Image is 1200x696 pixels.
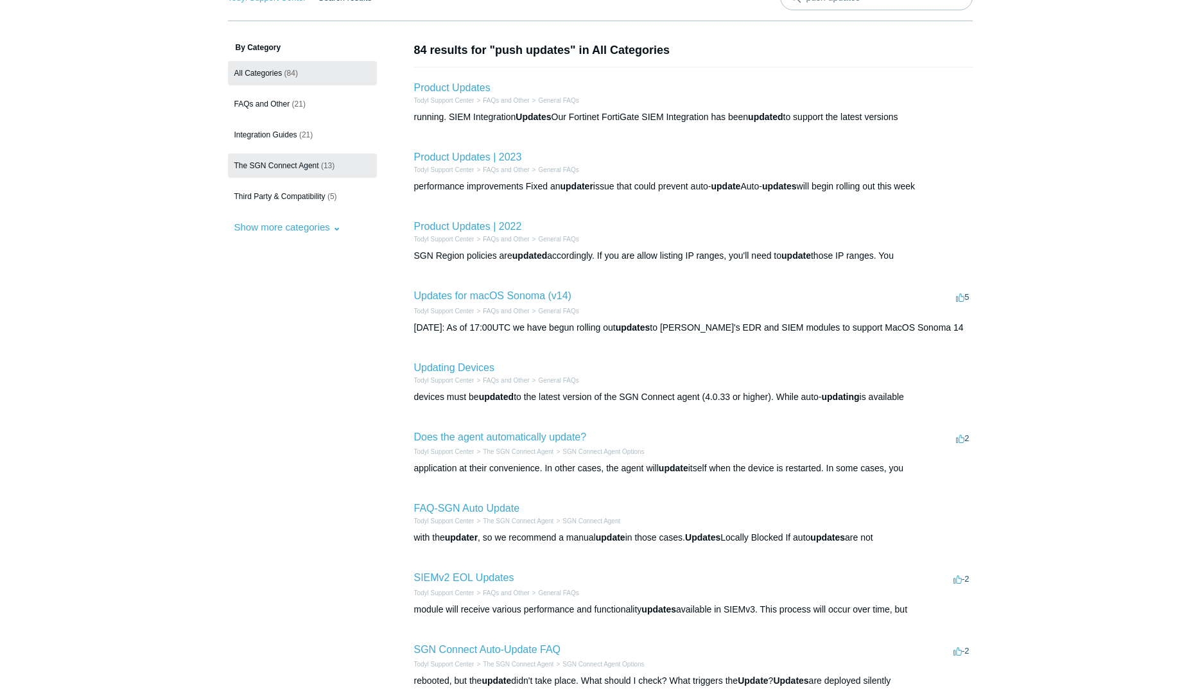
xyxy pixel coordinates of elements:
[562,448,644,455] a: SGN Connect Agent Options
[228,42,377,53] h3: By Category
[538,166,578,173] a: General FAQs
[234,192,326,201] span: Third Party & Compatibility
[538,236,578,243] a: General FAQs
[228,215,347,239] button: Show more categories
[530,588,579,598] li: General FAQs
[561,181,593,191] em: updater
[483,518,553,525] a: The SGN Connect Agent
[616,322,650,333] em: updates
[659,463,688,473] em: update
[414,377,474,384] a: Todyl Support Center
[538,589,578,596] a: General FAQs
[228,92,377,116] a: FAQs and Other (21)
[516,112,551,122] em: Updates
[414,362,494,373] a: Updating Devices
[414,321,973,335] div: [DATE]: As of 17:00UTC we have begun rolling out to [PERSON_NAME]'s EDR and SIEM modules to suppo...
[414,290,571,301] a: Updates for macOS Sonoma (v14)
[414,661,474,668] a: Todyl Support Center
[953,574,970,584] span: -2
[530,234,579,244] li: General FAQs
[483,166,529,173] a: FAQs and Other
[641,604,676,614] em: updates
[414,644,561,655] a: SGN Connect Auto-Update FAQ
[414,236,474,243] a: Todyl Support Center
[474,376,529,385] li: FAQs and Other
[414,462,973,475] div: application at their convenience. In other cases, the agent will itself when the device is restar...
[773,675,808,686] em: Updates
[474,447,553,457] li: The SGN Connect Agent
[562,661,644,668] a: SGN Connect Agent Options
[414,518,474,525] a: Todyl Support Center
[956,433,969,443] span: 2
[414,308,474,315] a: Todyl Support Center
[483,661,553,668] a: The SGN Connect Agent
[299,130,313,139] span: (21)
[474,96,529,105] li: FAQs and Other
[234,130,297,139] span: Integration Guides
[953,646,970,656] span: -2
[538,308,578,315] a: General FAQs
[414,588,474,598] li: Todyl Support Center
[414,659,474,669] li: Todyl Support Center
[414,42,973,59] h1: 84 results for "push updates" in All Categories
[596,532,625,543] em: update
[538,377,578,384] a: General FAQs
[474,165,529,175] li: FAQs and Other
[530,96,579,105] li: General FAQs
[414,589,474,596] a: Todyl Support Center
[738,675,768,686] em: Update
[414,82,491,93] a: Product Updates
[781,250,811,261] em: update
[483,589,529,596] a: FAQs and Other
[483,236,529,243] a: FAQs and Other
[474,306,529,316] li: FAQs and Other
[530,376,579,385] li: General FAQs
[479,392,514,402] em: updated
[414,221,522,232] a: Product Updates | 2022
[228,153,377,178] a: The SGN Connect Agent (13)
[292,100,306,109] span: (21)
[414,447,474,457] li: Todyl Support Center
[414,97,474,104] a: Todyl Support Center
[530,306,579,316] li: General FAQs
[530,165,579,175] li: General FAQs
[748,112,783,122] em: updated
[483,377,529,384] a: FAQs and Other
[483,97,529,104] a: FAQs and Other
[414,431,587,442] a: Does the agent automatically update?
[414,603,973,616] div: module will receive various performance and functionality available in SIEMv3. This process will ...
[414,531,973,544] div: with the , so we recommend a manual in those cases. Locally Blocked If auto are not
[445,532,478,543] em: updater
[822,392,860,402] em: updating
[228,61,377,85] a: All Categories (84)
[414,234,474,244] li: Todyl Support Center
[482,675,511,686] em: update
[553,447,644,457] li: SGN Connect Agent Options
[711,181,741,191] em: update
[414,448,474,455] a: Todyl Support Center
[327,192,337,201] span: (5)
[553,659,644,669] li: SGN Connect Agent Options
[414,166,474,173] a: Todyl Support Center
[483,308,529,315] a: FAQs and Other
[762,181,797,191] em: updates
[685,532,720,543] em: Updates
[414,674,973,688] div: rebooted, but the didn't take place. What should I check? What triggers the ? are deployed silently
[284,69,298,78] span: (84)
[414,180,973,193] div: performance improvements Fixed an issue that could prevent auto- Auto- will begin rolling out thi...
[512,250,547,261] em: updated
[474,659,553,669] li: The SGN Connect Agent
[414,503,520,514] a: FAQ-SGN Auto Update
[228,184,377,209] a: Third Party & Compatibility (5)
[562,518,620,525] a: SGN Connect Agent
[414,306,474,316] li: Todyl Support Center
[483,448,553,455] a: The SGN Connect Agent
[228,123,377,147] a: Integration Guides (21)
[414,165,474,175] li: Todyl Support Center
[414,516,474,526] li: Todyl Support Center
[956,292,969,302] span: 5
[538,97,578,104] a: General FAQs
[414,249,973,263] div: SGN Region policies are accordingly. If you are allow listing IP ranges, you'll need to those IP ...
[474,516,553,526] li: The SGN Connect Agent
[414,376,474,385] li: Todyl Support Center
